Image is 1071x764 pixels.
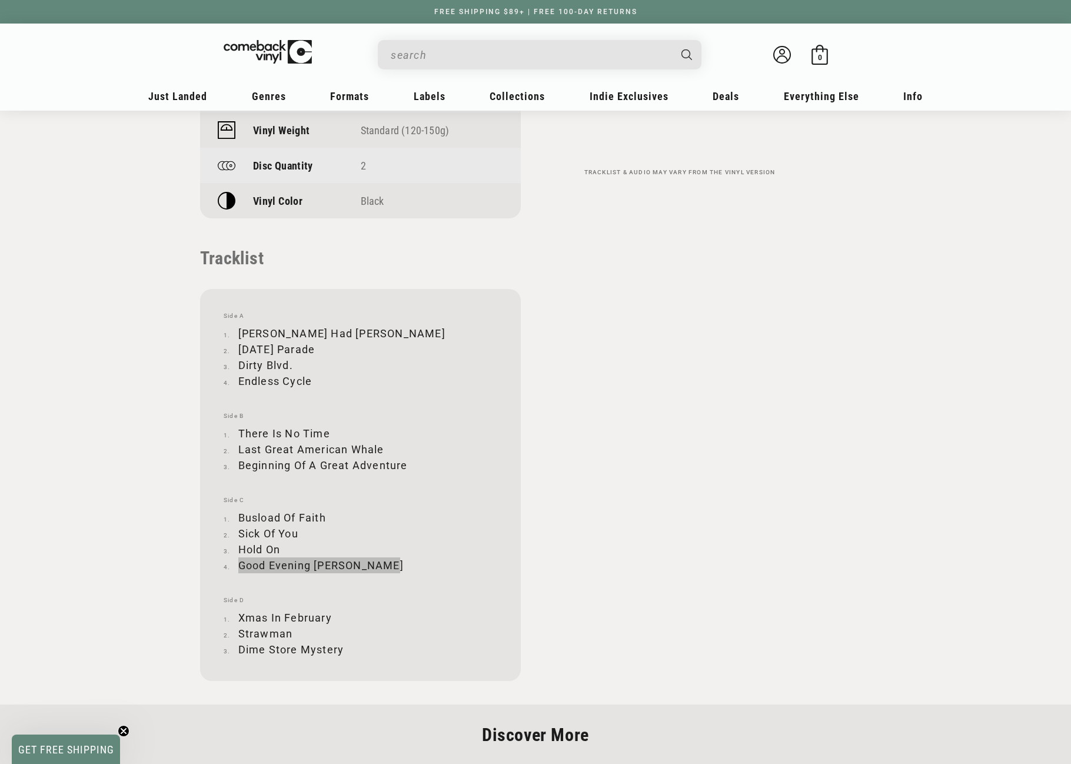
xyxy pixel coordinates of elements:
[224,526,497,542] li: Sick Of You
[18,743,114,756] span: GET FREE SHIPPING
[590,90,668,102] span: Indie Exclusives
[224,325,497,341] li: [PERSON_NAME] Had [PERSON_NAME]
[253,124,310,137] p: Vinyl Weight
[378,40,701,69] div: Search
[224,457,497,473] li: Beginning Of A Great Adventure
[903,90,923,102] span: Info
[224,542,497,557] li: Hold On
[361,160,366,172] span: 2
[550,169,809,176] p: Tracklist & audio may vary from the vinyl version
[414,90,445,102] span: Labels
[423,8,649,16] a: FREE SHIPPING $89+ | FREE 100-DAY RETURNS
[224,426,497,441] li: There Is No Time
[148,90,207,102] span: Just Landed
[224,642,497,657] li: Dime Store Mystery
[224,497,497,504] span: Side C
[224,557,497,573] li: Good Evening [PERSON_NAME]
[224,626,497,642] li: Strawman
[818,53,822,62] span: 0
[224,597,497,604] span: Side D
[224,510,497,526] li: Busload Of Faith
[200,248,521,268] p: Tracklist
[224,313,497,320] span: Side A
[784,90,859,102] span: Everything Else
[224,341,497,357] li: [DATE] Parade
[252,90,286,102] span: Genres
[671,40,703,69] button: Search
[391,43,670,67] input: When autocomplete results are available use up and down arrows to review and enter to select
[12,735,120,764] div: GET FREE SHIPPINGClose teaser
[224,441,497,457] li: Last Great American Whale
[490,90,545,102] span: Collections
[224,357,497,373] li: Dirty Blvd.
[253,195,302,207] p: Vinyl Color
[224,413,497,420] span: Side B
[253,160,313,172] p: Disc Quantity
[361,124,450,137] a: Standard (120-150g)
[224,610,497,626] li: Xmas In February
[224,373,497,389] li: Endless Cycle
[330,90,369,102] span: Formats
[118,725,129,737] button: Close teaser
[361,195,384,207] span: Black
[713,90,739,102] span: Deals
